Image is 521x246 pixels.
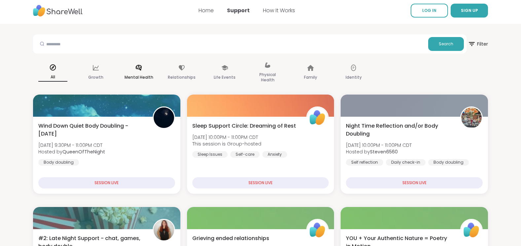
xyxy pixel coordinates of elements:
[304,73,317,81] p: Family
[468,36,488,52] span: Filter
[38,122,145,138] span: Wind Down Quiet Body Doubling - [DATE]
[346,122,453,138] span: Night Time Reflection and/or Body Doubling
[168,73,196,81] p: Relationships
[428,37,464,51] button: Search
[38,73,67,82] p: All
[439,41,453,47] span: Search
[461,8,478,13] span: SIGN UP
[125,73,153,81] p: Mental Health
[199,7,214,14] a: Home
[307,220,328,240] img: ShareWell
[214,73,236,81] p: Life Events
[88,73,103,81] p: Growth
[346,73,362,81] p: Identity
[38,142,105,148] span: [DATE] 9:30PM - 11:00PM CDT
[428,159,469,166] div: Body doubling
[192,177,329,188] div: SESSION LIVE
[192,151,228,158] div: Sleep Issues
[192,141,261,147] span: This session is Group-hosted
[468,34,488,54] button: Filter
[192,234,269,242] span: Grieving ended relationships
[307,107,328,128] img: ShareWell
[192,122,296,130] span: Sleep Support Circle: Dreaming of Rest
[38,148,105,155] span: Hosted by
[386,159,426,166] div: Daily check-in
[192,134,261,141] span: [DATE] 10:00PM - 11:00PM CDT
[461,107,482,128] img: Steven6560
[346,159,383,166] div: Self reflection
[263,7,295,14] a: How It Works
[346,148,412,155] span: Hosted by
[38,177,175,188] div: SESSION LIVE
[154,107,174,128] img: QueenOfTheNight
[461,220,482,240] img: ShareWell
[154,220,174,240] img: SarahR83
[370,148,398,155] b: Steven6560
[346,142,412,148] span: [DATE] 10:00PM - 11:00PM CDT
[253,71,282,84] p: Physical Health
[38,159,79,166] div: Body doubling
[451,4,488,18] button: SIGN UP
[230,151,260,158] div: Self-care
[33,2,83,20] img: ShareWell Nav Logo
[262,151,287,158] div: Anxiety
[227,7,250,14] a: Support
[411,4,448,18] a: LOG IN
[422,8,436,13] span: LOG IN
[346,177,483,188] div: SESSION LIVE
[62,148,105,155] b: QueenOfTheNight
